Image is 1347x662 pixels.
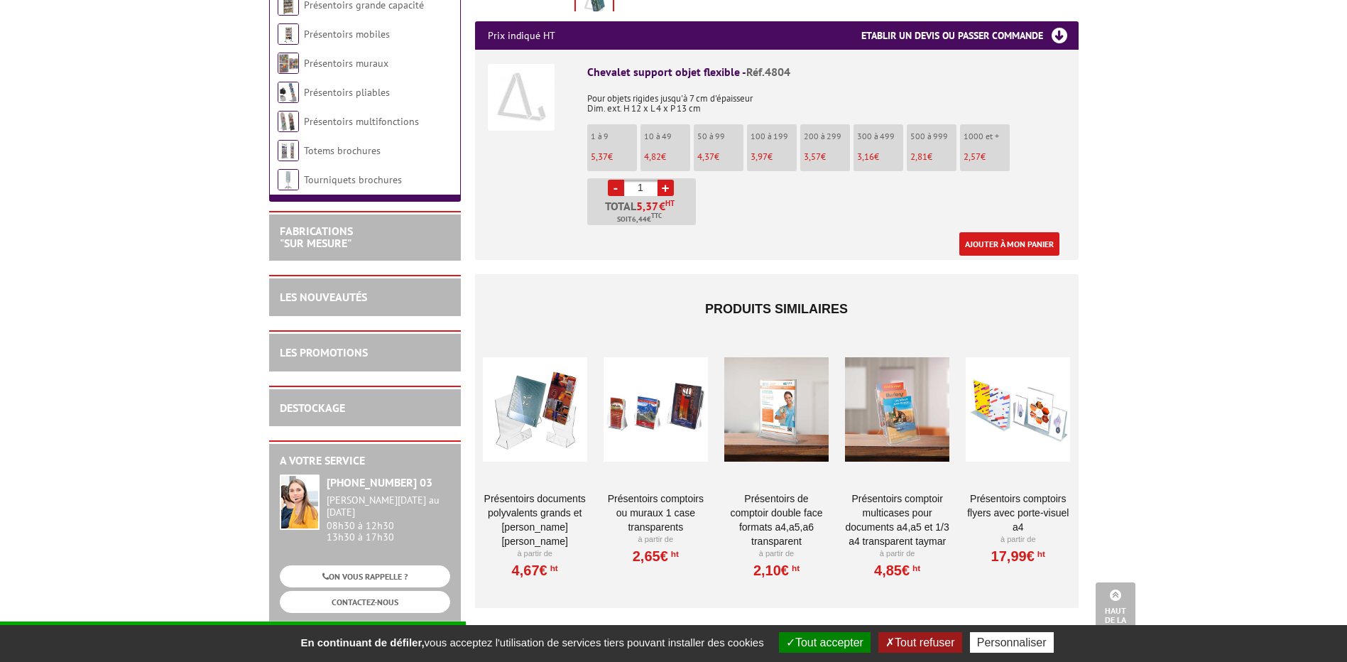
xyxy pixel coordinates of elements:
p: € [644,152,690,162]
img: Chevalet support objet flexible [488,64,555,131]
span: 6,44 [632,214,647,225]
span: 3,57 [804,151,821,163]
sup: HT [1035,549,1045,559]
a: + [658,180,674,196]
a: Présentoirs muraux [304,57,388,70]
p: 50 à 99 [697,131,743,141]
sup: HT [665,198,675,208]
span: 5,37 [636,200,659,212]
span: 4,82 [644,151,661,163]
a: Totems brochures [304,144,381,157]
p: € [591,152,637,162]
p: € [751,152,797,162]
a: PRÉSENTOIRS DE COMPTOIR DOUBLE FACE FORMATS A4,A5,A6 TRANSPARENT [724,492,829,548]
p: 1000 et + [964,131,1010,141]
strong: [PHONE_NUMBER] 03 [327,475,432,489]
a: Présentoirs pliables [304,86,390,99]
sup: HT [547,563,558,573]
span: 3,16 [857,151,874,163]
a: Haut de la page [1096,582,1135,641]
img: Présentoirs multifonctions [278,111,299,132]
a: CONTACTEZ-NOUS [280,591,450,613]
a: Ajouter à mon panier [959,232,1059,256]
a: Présentoirs comptoirs flyers avec Porte-Visuel A4 [966,492,1070,534]
p: € [804,152,850,162]
img: Présentoirs muraux [278,53,299,74]
p: Pour objets rigides jusqu'à 7 cm d'épaisseur Dim. ext. H 12 x L 4 x P 13 cm [587,84,1066,114]
a: 2,10€HT [753,566,800,575]
a: Présentoirs comptoir multicases POUR DOCUMENTS A4,A5 ET 1/3 A4 TRANSPARENT TAYMAR [845,492,949,548]
a: Présentoirs mobiles [304,28,390,40]
img: Totems brochures [278,140,299,161]
a: Présentoirs multifonctions [304,115,419,128]
p: € [857,152,903,162]
a: 2,65€HT [633,552,679,560]
img: Présentoirs mobiles [278,23,299,45]
p: Prix indiqué HT [488,21,555,50]
sup: TTC [651,212,662,219]
a: - [608,180,624,196]
button: Tout refuser [878,632,961,653]
span: vous acceptez l'utilisation de services tiers pouvant installer des cookies [293,636,770,649]
p: € [910,152,956,162]
h2: A votre service [280,455,450,467]
span: € [659,200,665,212]
p: 300 à 499 [857,131,903,141]
sup: HT [789,563,800,573]
span: 3,97 [751,151,768,163]
button: Personnaliser (fenêtre modale) [970,632,1054,653]
p: € [697,152,743,162]
span: Produits similaires [705,302,848,316]
a: 17,99€HT [991,552,1045,560]
a: 4,85€HT [874,566,920,575]
div: 08h30 à 12h30 13h30 à 17h30 [327,494,450,543]
p: À partir de [483,548,587,560]
p: € [964,152,1010,162]
span: 2,57 [964,151,981,163]
p: 500 à 999 [910,131,956,141]
div: [PERSON_NAME][DATE] au [DATE] [327,494,450,519]
sup: HT [910,563,920,573]
p: À partir de [845,548,949,560]
h3: Etablir un devis ou passer commande [861,21,1079,50]
a: LES NOUVEAUTÉS [280,290,367,304]
p: 1 à 9 [591,131,637,141]
span: Soit € [617,214,662,225]
span: 4,37 [697,151,714,163]
a: Présentoirs comptoirs ou muraux 1 case Transparents [604,492,708,534]
img: Présentoirs pliables [278,82,299,103]
strong: En continuant de défiler, [300,636,424,649]
span: 2,81 [910,151,927,163]
p: À partir de [724,548,829,560]
span: 5,37 [591,151,608,163]
a: DESTOCKAGE [280,401,345,415]
a: FABRICATIONS"Sur Mesure" [280,224,353,251]
a: ON VOUS RAPPELLE ? [280,565,450,587]
button: Tout accepter [779,632,871,653]
p: 200 à 299 [804,131,850,141]
p: À partir de [604,534,708,546]
p: Total [591,200,696,225]
a: 4,67€HT [512,566,558,575]
a: Présentoirs Documents Polyvalents Grands et [PERSON_NAME] [PERSON_NAME] [483,492,587,548]
p: À partir de [966,534,1070,546]
p: 100 à 199 [751,131,797,141]
a: LES PROMOTIONS [280,345,368,359]
img: widget-service.jpg [280,474,320,530]
sup: HT [668,549,679,559]
a: Tourniquets brochures [304,173,402,186]
p: 10 à 49 [644,131,690,141]
div: Chevalet support objet flexible - [587,64,1066,80]
span: Réf.4804 [746,65,790,79]
img: Tourniquets brochures [278,169,299,190]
